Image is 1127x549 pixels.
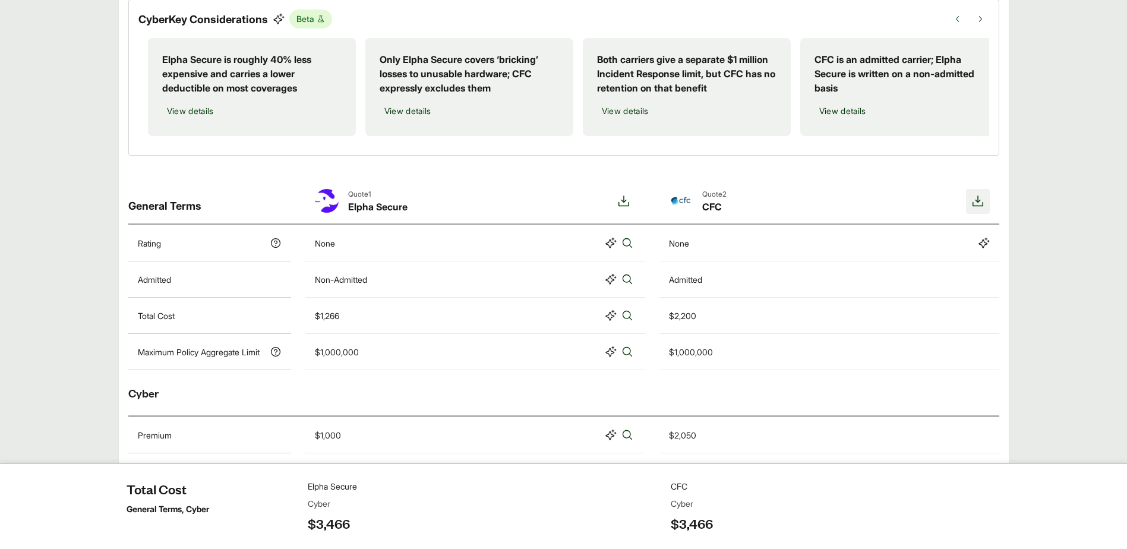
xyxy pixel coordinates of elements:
span: CFC [702,200,727,214]
img: Elpha Secure-Logo [315,189,339,213]
button: Download option [966,189,990,214]
p: Rating [138,237,161,250]
span: View details [819,105,866,117]
span: View details [384,105,431,117]
span: View details [602,105,649,117]
div: $5,000 [669,501,697,514]
button: View details [380,100,436,122]
div: $1,000,000 [669,465,713,478]
div: $1,000,000 [315,465,359,478]
button: View details [815,100,871,122]
div: $2,200 [669,310,696,322]
div: Admitted [669,273,702,286]
p: Retention [138,501,173,514]
div: $1,000,000 [669,346,713,358]
button: View details [162,100,219,122]
div: None [669,237,689,250]
p: Both carriers give a separate $1 million Incident Response limit, but CFC has no retention on tha... [597,52,776,95]
p: Premium [138,429,172,441]
div: Cyber [128,370,999,417]
div: $1,266 [315,310,339,322]
span: Elpha Secure [348,200,408,214]
div: None [315,237,335,250]
p: Only Elpha Secure covers ‘bricking’ losses to unusable hardware; CFC expressly excludes them [380,52,559,95]
span: Quote 1 [348,189,408,200]
div: $1,000 [315,429,341,441]
span: Quote 2 [702,189,727,200]
p: Limit [138,465,156,478]
p: Elpha Secure is roughly 40% less expensive and carries a lower deductible on most coverages [162,52,342,95]
p: Cyber Key Considerations [138,11,268,27]
div: Non-Admitted [315,273,367,286]
button: View details [597,100,654,122]
button: Download option [612,189,636,214]
div: $1,000,000 [315,346,359,358]
span: View details [167,105,214,117]
div: $2,500 [315,501,342,514]
img: CFC-Logo [669,189,693,213]
p: Total Cost [138,310,175,322]
div: $2,050 [669,429,696,441]
span: Beta [289,10,332,29]
p: Maximum Policy Aggregate Limit [138,346,260,358]
p: Admitted [138,273,171,286]
div: General Terms [128,179,291,223]
p: CFC is an admitted carrier; Elpha Secure is written on a non-admitted basis [815,52,994,95]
